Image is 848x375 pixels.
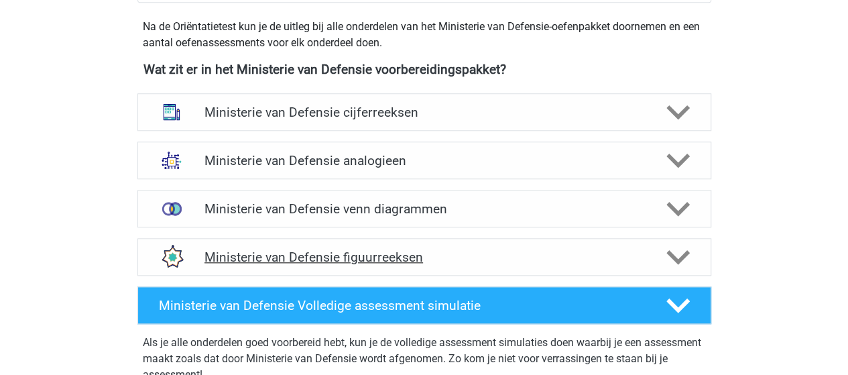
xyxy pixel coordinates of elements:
[159,298,644,313] h4: Ministerie van Defensie Volledige assessment simulatie
[204,201,644,217] h4: Ministerie van Defensie venn diagrammen
[204,250,644,265] h4: Ministerie van Defensie figuurreeksen
[204,105,644,120] h4: Ministerie van Defensie cijferreeksen
[204,153,644,168] h4: Ministerie van Defensie analogieen
[137,19,711,51] div: Na de Oriëntatietest kun je de uitleg bij alle onderdelen van het Ministerie van Defensie-oefenpa...
[154,191,189,226] img: venn diagrammen
[132,142,717,179] a: analogieen Ministerie van Defensie analogieen
[154,95,189,129] img: cijferreeksen
[132,190,717,227] a: venn diagrammen Ministerie van Defensie venn diagrammen
[132,286,717,324] a: Ministerie van Defensie Volledige assessment simulatie
[154,239,189,274] img: figuurreeksen
[132,238,717,276] a: figuurreeksen Ministerie van Defensie figuurreeksen
[132,93,717,131] a: cijferreeksen Ministerie van Defensie cijferreeksen
[143,62,705,77] h4: Wat zit er in het Ministerie van Defensie voorbereidingspakket?
[154,143,189,178] img: analogieen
